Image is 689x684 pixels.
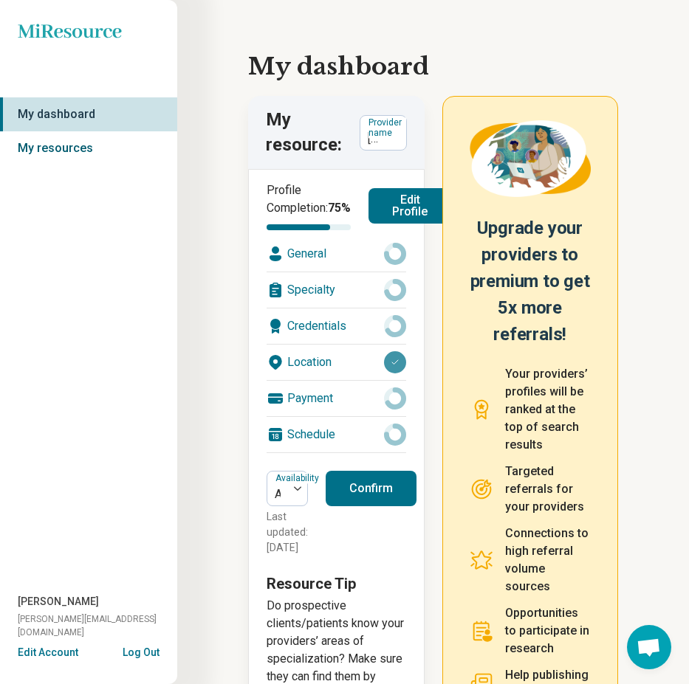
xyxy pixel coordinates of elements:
button: Edit Profile [369,188,451,224]
h2: Upgrade your providers to premium to get 5x more referrals! [470,215,592,348]
button: Confirm [326,471,417,506]
div: Specialty [267,272,406,308]
div: Profile Completion: [267,182,351,230]
p: Connections to high referral volume sources [505,525,592,595]
p: My resource: [266,108,342,157]
div: Schedule [267,417,406,452]
h1: My dashboard [248,49,618,84]
div: Payment [267,381,406,416]
label: Availability [275,474,322,484]
span: [PERSON_NAME] [18,594,99,609]
div: General [267,236,406,272]
button: Edit Account [18,645,78,660]
div: Credentials [267,308,406,344]
p: Targeted referrals for your providers [505,463,592,516]
h3: Resource Tip [267,573,406,594]
p: Last updated: [DATE] [267,509,308,556]
label: Provider name [369,117,406,138]
span: [PERSON_NAME][EMAIL_ADDRESS][DOMAIN_NAME] [18,612,177,639]
span: 75 % [328,201,351,215]
button: Log Out [123,645,160,657]
div: Open chat [627,625,671,669]
div: Location [267,345,406,380]
p: Your providers’ profiles will be ranked at the top of search results [505,365,592,454]
p: Opportunities to participate in research [505,604,592,657]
